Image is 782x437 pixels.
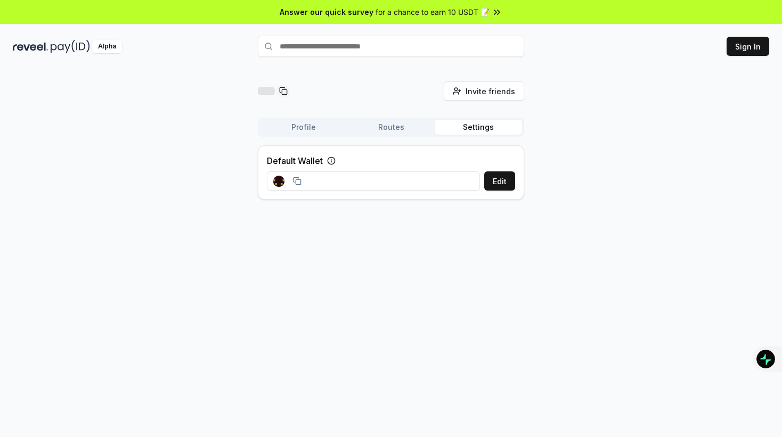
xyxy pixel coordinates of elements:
button: Settings [435,120,522,135]
div: Alpha [92,40,122,53]
button: Sign In [727,37,769,56]
button: Profile [260,120,347,135]
span: Answer our quick survey [280,6,373,18]
button: Edit [484,171,515,191]
span: Invite friends [466,86,515,97]
span: for a chance to earn 10 USDT 📝 [376,6,490,18]
img: pay_id [51,40,90,53]
button: Invite friends [444,81,524,101]
button: Routes [347,120,435,135]
label: Default Wallet [267,154,323,167]
img: reveel_dark [13,40,48,53]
